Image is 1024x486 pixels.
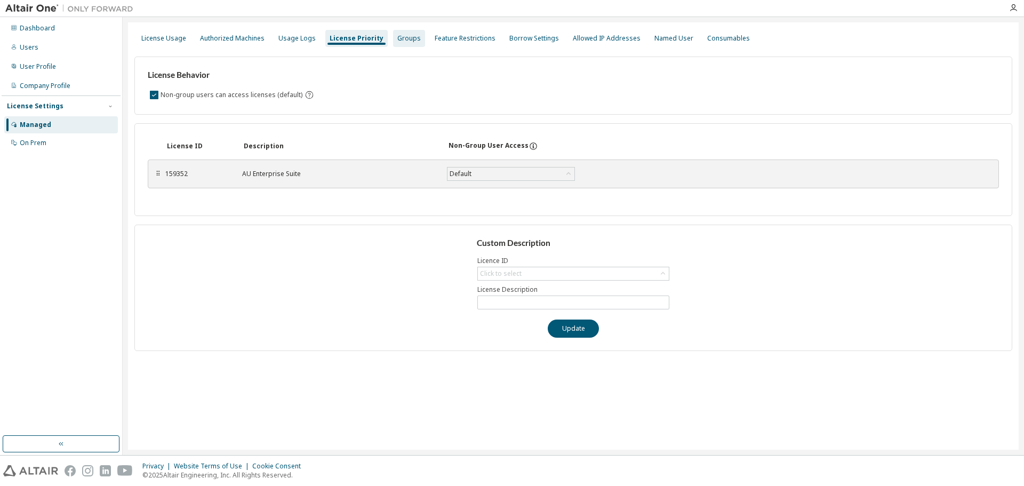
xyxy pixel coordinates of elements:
[449,141,529,151] div: Non-Group User Access
[148,70,313,81] h3: License Behavior
[478,267,669,280] div: Click to select
[397,34,421,43] div: Groups
[155,170,161,178] div: ⠿
[477,257,669,265] label: Licence ID
[573,34,641,43] div: Allowed IP Addresses
[20,139,46,147] div: On Prem
[100,465,111,476] img: linkedin.svg
[447,168,574,180] div: Default
[142,471,307,480] p: © 2025 Altair Engineering, Inc. All Rights Reserved.
[448,168,473,180] div: Default
[242,170,434,178] div: AU Enterprise Suite
[167,142,231,150] div: License ID
[509,34,559,43] div: Borrow Settings
[480,269,522,278] div: Click to select
[174,462,252,471] div: Website Terms of Use
[477,285,669,294] label: License Description
[707,34,750,43] div: Consumables
[117,465,133,476] img: youtube.svg
[20,62,56,71] div: User Profile
[548,320,599,338] button: Update
[435,34,495,43] div: Feature Restrictions
[305,90,314,100] svg: By default any user not assigned to any group can access any license. Turn this setting off to di...
[244,142,436,150] div: Description
[252,462,307,471] div: Cookie Consent
[7,102,63,110] div: License Settings
[20,43,38,52] div: Users
[330,34,383,43] div: License Priority
[165,170,229,178] div: 159352
[278,34,316,43] div: Usage Logs
[20,121,51,129] div: Managed
[65,465,76,476] img: facebook.svg
[141,34,186,43] div: License Usage
[3,465,58,476] img: altair_logo.svg
[161,89,305,101] label: Non-group users can access licenses (default)
[20,82,70,90] div: Company Profile
[142,462,174,471] div: Privacy
[654,34,693,43] div: Named User
[200,34,265,43] div: Authorized Machines
[82,465,93,476] img: instagram.svg
[5,3,139,14] img: Altair One
[477,238,670,249] h3: Custom Description
[20,24,55,33] div: Dashboard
